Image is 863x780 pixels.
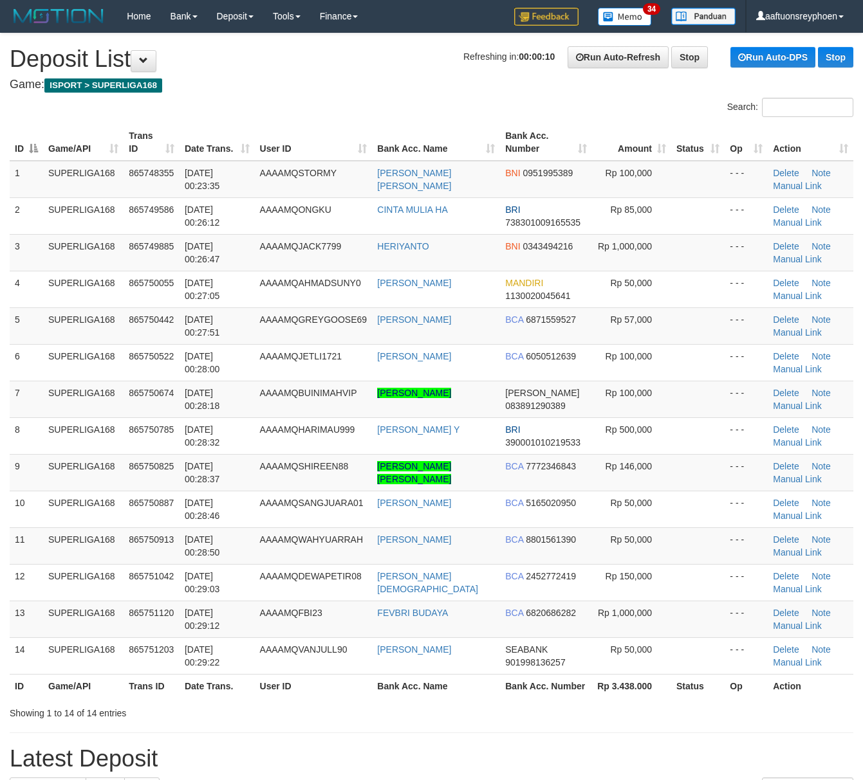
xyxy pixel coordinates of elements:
th: Bank Acc. Number [500,674,592,698]
span: AAAAMQJETLI1721 [260,351,342,361]
td: 3 [10,234,43,271]
th: Game/API: activate to sort column ascending [43,124,124,161]
a: Delete [773,168,799,178]
td: SUPERLIGA168 [43,234,124,271]
td: - - - [725,454,768,491]
a: Manual Link [773,474,822,484]
th: Date Trans. [180,674,255,698]
a: Note [812,534,831,545]
span: ISPORT > SUPERLIGA168 [44,78,162,93]
a: Delete [773,498,799,508]
th: Status: activate to sort column ascending [671,124,725,161]
span: AAAAMQSANGJUARA01 [260,498,364,508]
span: Rp 146,000 [606,461,652,471]
span: AAAAMQHARIMAU999 [260,424,355,435]
td: 6 [10,344,43,381]
span: [DATE] 00:26:47 [185,241,220,264]
span: BCA [505,498,523,508]
span: [DATE] 00:28:32 [185,424,220,448]
span: AAAAMQDEWAPETIR08 [260,571,362,581]
span: 865750913 [129,534,174,545]
td: - - - [725,197,768,234]
a: [PERSON_NAME] [377,314,451,325]
td: 5 [10,307,43,344]
a: Manual Link [773,584,822,594]
a: Note [812,278,831,288]
a: Delete [773,241,799,251]
th: Bank Acc. Name [372,674,500,698]
a: Manual Link [773,364,822,374]
th: ID [10,674,43,698]
td: SUPERLIGA168 [43,271,124,307]
h1: Latest Deposit [10,746,853,772]
span: SEABANK [505,644,548,655]
a: [PERSON_NAME] [377,278,451,288]
td: - - - [725,417,768,454]
th: Action [768,674,853,698]
th: User ID: activate to sort column ascending [255,124,373,161]
span: [DATE] 00:23:35 [185,168,220,191]
a: Run Auto-Refresh [568,46,669,68]
td: SUPERLIGA168 [43,601,124,637]
a: Delete [773,534,799,545]
a: Run Auto-DPS [730,47,815,68]
a: Note [812,498,831,508]
a: Note [812,241,831,251]
span: [DATE] 00:28:46 [185,498,220,521]
a: Manual Link [773,511,822,521]
div: Showing 1 to 14 of 14 entries [10,702,350,720]
a: Manual Link [773,621,822,631]
a: Delete [773,204,799,215]
td: - - - [725,307,768,344]
span: [PERSON_NAME] [505,388,579,398]
td: - - - [725,234,768,271]
a: [PERSON_NAME] [377,644,451,655]
a: HERIYANTO [377,241,429,251]
td: SUPERLIGA168 [43,197,124,234]
span: Copy 0951995389 to clipboard [523,168,573,178]
span: AAAAMQGREYGOOSE69 [260,314,367,325]
th: Bank Acc. Number: activate to sort column ascending [500,124,592,161]
a: Manual Link [773,217,822,228]
span: Copy 8801561390 to clipboard [526,534,576,545]
a: Stop [818,47,853,68]
a: [PERSON_NAME] [PERSON_NAME] [377,461,451,484]
img: Feedback.jpg [514,8,579,26]
span: AAAAMQSHIREEN88 [260,461,349,471]
td: - - - [725,564,768,601]
td: SUPERLIGA168 [43,161,124,198]
td: 4 [10,271,43,307]
span: [DATE] 00:29:12 [185,608,220,631]
td: 10 [10,491,43,527]
span: BCA [505,608,523,618]
td: 11 [10,527,43,564]
span: 865751042 [129,571,174,581]
th: Trans ID [124,674,180,698]
a: Note [812,571,831,581]
td: - - - [725,527,768,564]
a: Manual Link [773,181,822,191]
span: AAAAMQSTORMY [260,168,337,178]
span: [DATE] 00:28:37 [185,461,220,484]
span: Copy 2452772419 to clipboard [526,571,576,581]
span: Copy 6871559527 to clipboard [526,314,576,325]
a: FEVBRI BUDAYA [377,608,448,618]
a: [PERSON_NAME] [PERSON_NAME] [377,168,451,191]
span: BNI [505,241,520,251]
a: Note [812,204,831,215]
td: SUPERLIGA168 [43,454,124,491]
span: AAAAMQFBI23 [260,608,322,618]
th: Amount: activate to sort column ascending [592,124,671,161]
span: BCA [505,534,523,545]
span: 865750887 [129,498,174,508]
span: AAAAMQBUINIMAHVIP [260,388,357,398]
th: Rp 3.438.000 [592,674,671,698]
td: 14 [10,637,43,674]
span: [DATE] 00:28:50 [185,534,220,558]
span: MANDIRI [505,278,543,288]
td: SUPERLIGA168 [43,491,124,527]
a: [PERSON_NAME] Y [377,424,459,435]
th: Op [725,674,768,698]
a: Note [812,351,831,361]
strong: 00:00:10 [519,51,555,62]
